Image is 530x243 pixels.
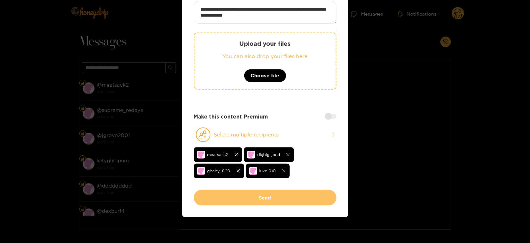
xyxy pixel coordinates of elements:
[208,52,323,60] p: You can also drop your files here
[207,167,231,175] span: gbaby_860
[207,151,229,158] span: meatsack2
[244,69,286,82] button: Choose file
[260,167,276,175] span: luke1010
[247,151,255,159] img: no-avatar.png
[194,190,337,205] button: Send
[194,113,268,121] strong: Make this content Premium
[249,167,257,175] img: no-avatar.png
[197,167,205,175] img: no-avatar.png
[208,40,323,47] p: Upload your files
[251,72,279,80] span: Choose file
[258,151,280,158] span: dkjblgsjbnd
[197,151,205,159] img: no-avatar.png
[194,127,337,142] button: Select multiple recipients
